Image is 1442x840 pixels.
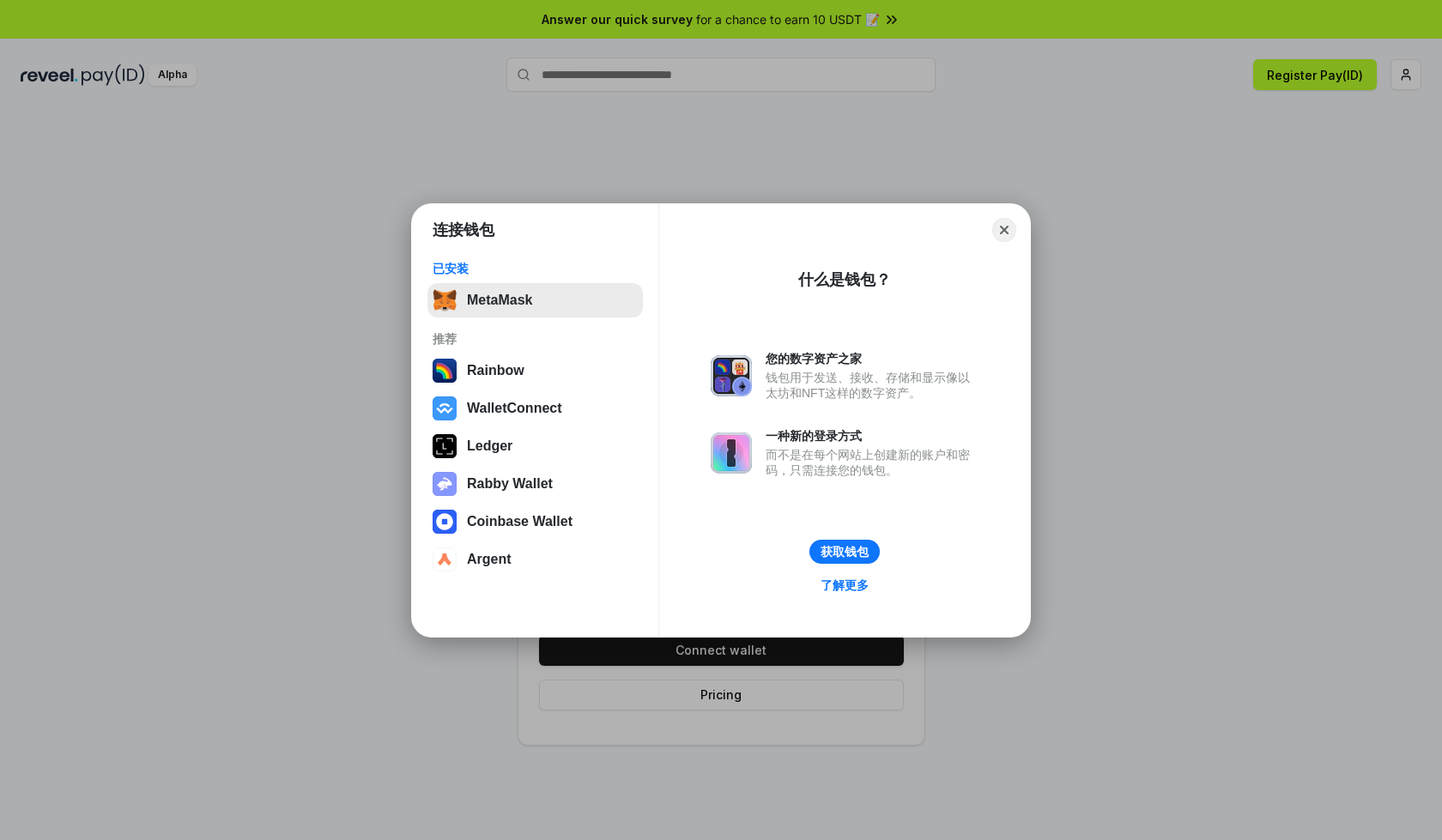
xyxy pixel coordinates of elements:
[427,467,643,501] button: Rabby Wallet
[427,391,643,426] button: WalletConnect
[467,401,562,416] div: WalletConnect
[427,283,643,317] button: MetaMask
[711,355,752,396] img: svg+xml,%3Csvg%20xmlns%3D%22http%3A%2F%2Fwww.w3.org%2F2000%2Fsvg%22%20fill%3D%22none%22%20viewBox...
[821,544,869,559] div: 获取钱包
[992,218,1016,242] button: Close
[766,447,978,478] div: 而不是在每个网站上创建新的账户和密码，只需连接您的钱包。
[427,505,643,539] button: Coinbase Wallet
[766,428,978,444] div: 一种新的登录方式
[467,514,573,529] div: Coinbase Wallet
[467,293,532,308] div: MetaMask
[809,540,880,564] button: 获取钱包
[433,510,457,534] img: svg+xml,%3Csvg%20width%3D%2228%22%20height%3D%2228%22%20viewBox%3D%220%200%2028%2028%22%20fill%3D...
[433,288,457,312] img: svg+xml,%3Csvg%20fill%3D%22none%22%20height%3D%2233%22%20viewBox%3D%220%200%2035%2033%22%20width%...
[433,220,494,240] h1: 连接钱包
[821,577,869,593] div: 了解更多
[810,574,879,596] a: 了解更多
[798,269,891,290] div: 什么是钱包？
[433,547,457,571] img: svg+xml,%3Csvg%20width%3D%2228%22%20height%3D%2228%22%20viewBox%3D%220%200%2028%2028%22%20fill%3D...
[467,552,512,567] div: Argent
[427,542,643,577] button: Argent
[467,363,524,378] div: Rainbow
[433,472,457,496] img: svg+xml,%3Csvg%20xmlns%3D%22http%3A%2F%2Fwww.w3.org%2F2000%2Fsvg%22%20fill%3D%22none%22%20viewBox...
[433,396,457,420] img: svg+xml,%3Csvg%20width%3D%2228%22%20height%3D%2228%22%20viewBox%3D%220%200%2028%2028%22%20fill%3D...
[433,359,457,383] img: svg+xml,%3Csvg%20width%3D%22120%22%20height%3D%22120%22%20viewBox%3D%220%200%20120%20120%22%20fil...
[427,429,643,463] button: Ledger
[711,432,752,474] img: svg+xml,%3Csvg%20xmlns%3D%22http%3A%2F%2Fwww.w3.org%2F2000%2Fsvg%22%20fill%3D%22none%22%20viewBox...
[433,331,638,347] div: 推荐
[467,476,553,492] div: Rabby Wallet
[427,354,643,388] button: Rainbow
[433,261,638,276] div: 已安装
[766,351,978,366] div: 您的数字资产之家
[766,370,978,401] div: 钱包用于发送、接收、存储和显示像以太坊和NFT这样的数字资产。
[467,438,512,454] div: Ledger
[433,434,457,458] img: svg+xml,%3Csvg%20xmlns%3D%22http%3A%2F%2Fwww.w3.org%2F2000%2Fsvg%22%20width%3D%2228%22%20height%3...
